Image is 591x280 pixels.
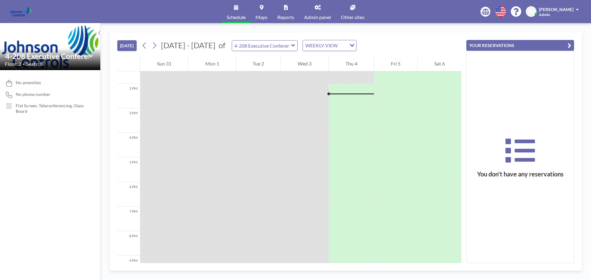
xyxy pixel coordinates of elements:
span: • [23,62,25,66]
span: Floor: 2 [5,61,21,67]
div: 6 PM [117,182,140,207]
div: 7 PM [117,207,140,231]
span: [DATE] - [DATE] [161,41,215,50]
img: organization-logo [10,6,32,18]
span: Other sites [341,15,364,20]
span: No phone number [16,92,50,97]
div: 4 PM [117,133,140,157]
span: [PERSON_NAME] [539,7,573,12]
span: XH [528,9,534,14]
span: of [219,41,225,50]
div: Mon 1 [188,56,235,71]
span: Admin [539,12,550,17]
p: Flat Screen, Teleconferencing, Glass Board [16,103,88,114]
div: Tue 2 [236,56,281,71]
div: 5 PM [117,157,140,182]
div: Search for option [303,40,356,51]
span: Maps [255,15,267,20]
button: YOUR RESERVATIONS [466,40,574,51]
h3: You don’t have any reservations [467,170,574,178]
span: Schedule [227,15,246,20]
span: No amenities [16,80,41,85]
div: 8 PM [117,231,140,256]
span: Admin panel [304,15,331,20]
input: 4-208 Executive Conference Room [5,52,89,61]
div: Thu 4 [329,56,374,71]
div: Fri 5 [374,56,417,71]
span: WEEKLY VIEW [304,41,339,49]
div: Sat 6 [418,56,461,71]
div: 3 PM [117,108,140,133]
input: 4-208 Executive Conference Room [232,41,291,51]
div: Wed 3 [281,56,328,71]
div: 1 PM [117,59,140,84]
button: [DATE] [117,40,137,51]
div: Sun 31 [140,56,188,71]
input: Search for option [340,41,346,49]
span: Reports [277,15,294,20]
span: Seats: 8 [26,61,42,67]
div: 2 PM [117,84,140,108]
